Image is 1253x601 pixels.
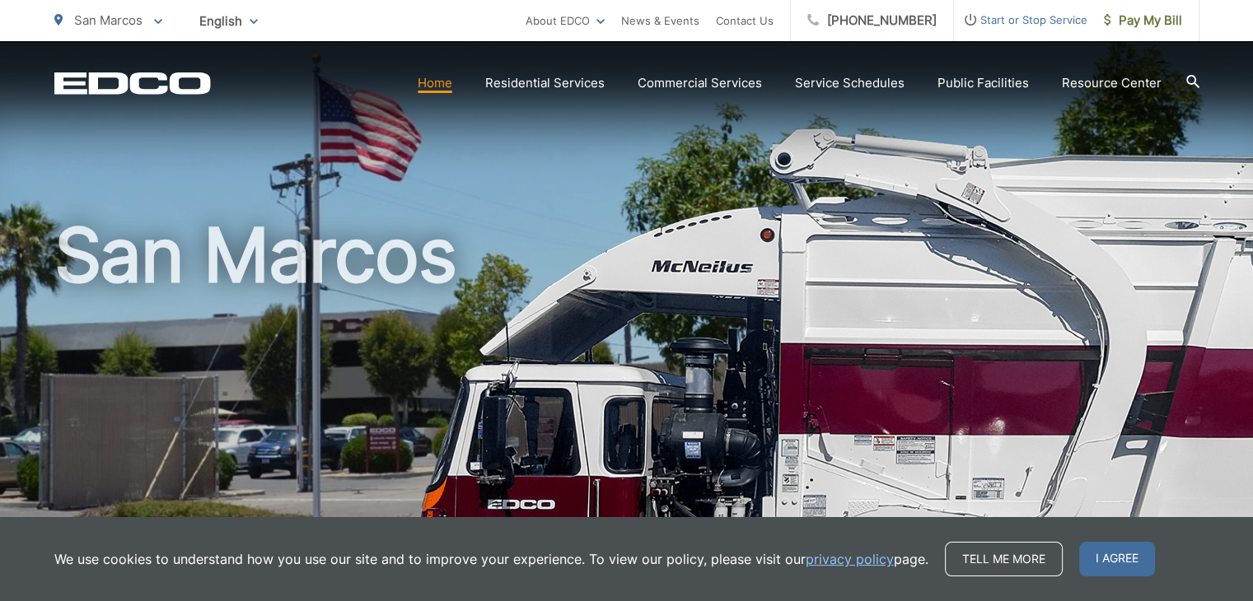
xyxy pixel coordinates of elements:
a: About EDCO [526,11,605,30]
span: I agree [1079,542,1155,576]
a: Resource Center [1062,73,1162,93]
a: Public Facilities [937,73,1029,93]
a: EDCD logo. Return to the homepage. [54,72,211,95]
p: We use cookies to understand how you use our site and to improve your experience. To view our pol... [54,549,928,569]
a: Contact Us [716,11,774,30]
span: English [187,7,270,35]
a: Commercial Services [638,73,762,93]
span: San Marcos [74,12,143,28]
a: Home [418,73,452,93]
span: Pay My Bill [1104,11,1182,30]
a: privacy policy [806,549,894,569]
a: Residential Services [485,73,605,93]
a: Service Schedules [795,73,905,93]
a: Tell me more [945,542,1063,576]
a: News & Events [621,11,699,30]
